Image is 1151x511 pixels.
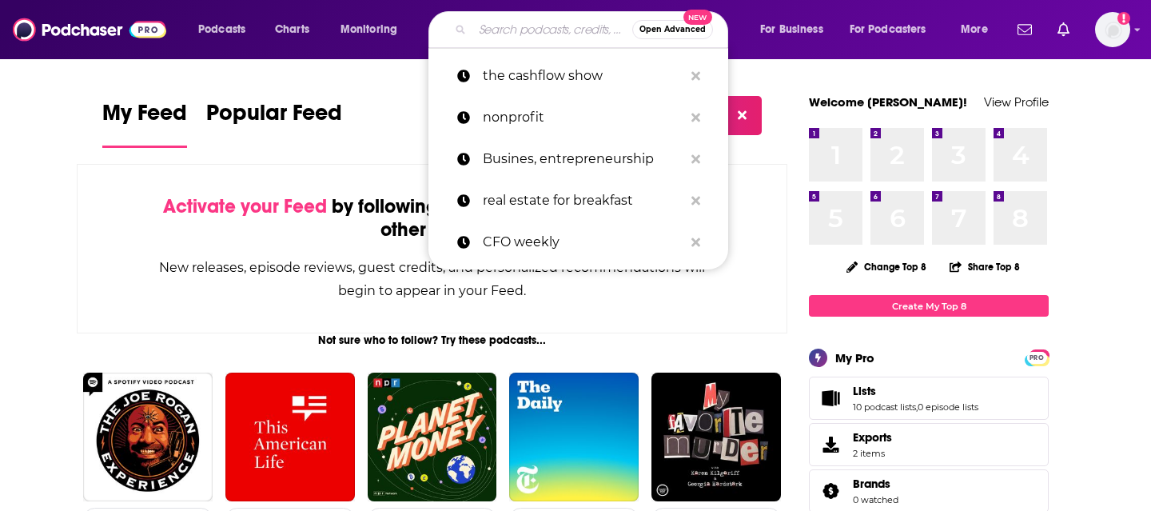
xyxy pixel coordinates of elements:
img: User Profile [1095,12,1130,47]
a: CFO weekly [428,222,728,263]
a: the cashflow show [428,55,728,97]
img: My Favorite Murder with Karen Kilgariff and Georgia Hardstark [651,373,781,502]
a: 0 watched [853,494,898,505]
span: Activate your Feed [163,194,327,218]
button: Change Top 8 [837,257,936,277]
span: New [683,10,712,25]
a: Create My Top 8 [809,295,1049,317]
p: real estate for breakfast [483,180,683,222]
span: PRO [1027,352,1046,364]
div: New releases, episode reviews, guest credits, and personalized recommendations will begin to appe... [157,256,707,302]
span: My Feed [102,99,187,136]
button: open menu [839,17,950,42]
a: Lists [814,387,846,409]
a: PRO [1027,351,1046,363]
a: Welcome [PERSON_NAME]! [809,94,967,110]
a: 0 episode lists [918,401,978,413]
span: Charts [275,18,309,41]
span: Exports [853,430,892,445]
button: Share Top 8 [949,251,1021,282]
div: Search podcasts, credits, & more... [444,11,743,48]
span: Exports [814,433,846,456]
p: nonprofit [483,97,683,138]
button: Open AdvancedNew [632,20,713,39]
a: 10 podcast lists [853,401,916,413]
span: For Business [760,18,823,41]
span: Popular Feed [206,99,342,136]
svg: Add a profile image [1117,12,1130,25]
div: by following Podcasts, Creators, Lists, and other Users! [157,195,707,242]
button: Show profile menu [1095,12,1130,47]
a: View Profile [984,94,1049,110]
a: Charts [265,17,319,42]
p: Busines, entrepreneurship [483,138,683,180]
span: Brands [853,477,890,491]
span: 2 items [853,448,892,459]
a: Busines, entrepreneurship [428,138,728,180]
a: Exports [809,423,1049,466]
div: My Pro [835,350,874,365]
p: the cashflow show [483,55,683,97]
span: Lists [809,377,1049,420]
input: Search podcasts, credits, & more... [472,17,632,42]
span: Monitoring [341,18,397,41]
span: Logged in as JamesRod2024 [1095,12,1130,47]
a: Lists [853,384,978,398]
a: Brands [814,480,846,502]
a: real estate for breakfast [428,180,728,222]
div: Not sure who to follow? Try these podcasts... [77,333,787,347]
img: Planet Money [368,373,497,502]
span: Open Advanced [639,26,706,34]
a: Brands [853,477,898,491]
img: This American Life [225,373,355,502]
a: Show notifications dropdown [1011,16,1038,43]
a: Show notifications dropdown [1051,16,1076,43]
span: Podcasts [198,18,245,41]
img: The Daily [509,373,639,502]
a: nonprofit [428,97,728,138]
span: Lists [853,384,876,398]
button: open menu [187,17,266,42]
img: The Joe Rogan Experience [83,373,213,502]
a: Popular Feed [206,99,342,148]
img: Podchaser - Follow, Share and Rate Podcasts [13,14,166,45]
span: More [961,18,988,41]
button: open menu [749,17,843,42]
a: My Feed [102,99,187,148]
span: , [916,401,918,413]
span: For Podcasters [850,18,926,41]
button: open menu [329,17,418,42]
button: open menu [950,17,1008,42]
p: CFO weekly [483,222,683,263]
